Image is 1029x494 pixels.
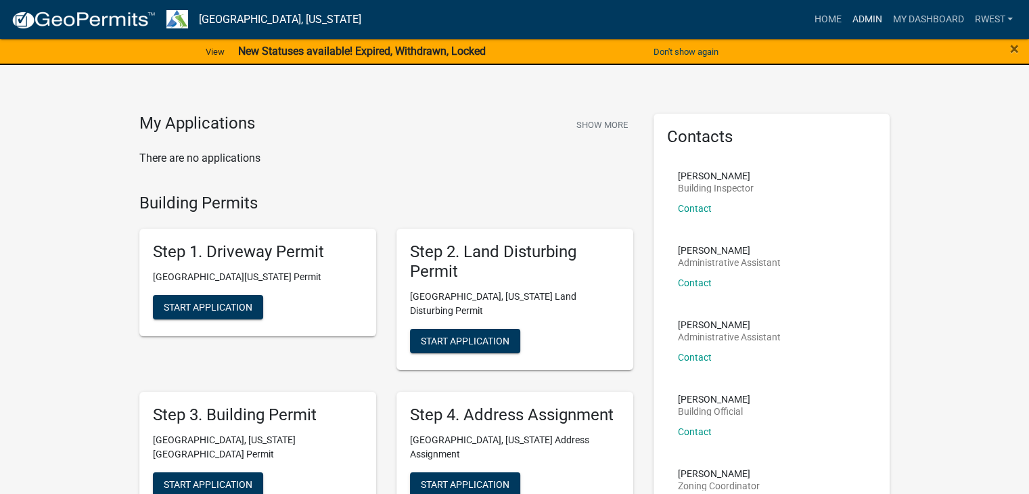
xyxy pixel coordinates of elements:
a: Contact [678,352,712,363]
p: Administrative Assistant [678,332,781,342]
button: Start Application [153,295,263,319]
h5: Step 1. Driveway Permit [153,242,363,262]
a: Contact [678,203,712,214]
a: Contact [678,277,712,288]
p: Administrative Assistant [678,258,781,267]
p: [GEOGRAPHIC_DATA][US_STATE] Permit [153,270,363,284]
p: [GEOGRAPHIC_DATA], [US_STATE] Address Assignment [410,433,620,462]
p: [PERSON_NAME] [678,171,754,181]
p: [PERSON_NAME] [678,395,750,404]
a: Admin [846,7,887,32]
img: Troup County, Georgia [166,10,188,28]
span: Start Application [164,478,252,489]
button: Start Application [410,329,520,353]
h4: Building Permits [139,194,633,213]
p: [PERSON_NAME] [678,320,781,330]
p: [GEOGRAPHIC_DATA], [US_STATE] Land Disturbing Permit [410,290,620,318]
h5: Step 3. Building Permit [153,405,363,425]
a: Home [808,7,846,32]
p: Building Inspector [678,183,754,193]
a: rwest [969,7,1018,32]
a: View [200,41,230,63]
a: [GEOGRAPHIC_DATA], [US_STATE] [199,8,361,31]
p: Zoning Coordinator [678,481,760,491]
button: Don't show again [648,41,724,63]
span: Start Application [421,335,509,346]
h5: Step 2. Land Disturbing Permit [410,242,620,282]
p: Building Official [678,407,750,416]
button: Show More [571,114,633,136]
button: Close [1010,41,1019,57]
p: [GEOGRAPHIC_DATA], [US_STATE][GEOGRAPHIC_DATA] Permit [153,433,363,462]
h5: Contacts [667,127,877,147]
span: × [1010,39,1019,58]
a: My Dashboard [887,7,969,32]
p: [PERSON_NAME] [678,469,760,478]
h4: My Applications [139,114,255,134]
strong: New Statuses available! Expired, Withdrawn, Locked [238,45,486,58]
span: Start Application [421,478,509,489]
p: [PERSON_NAME] [678,246,781,255]
span: Start Application [164,302,252,313]
p: There are no applications [139,150,633,166]
a: Contact [678,426,712,437]
h5: Step 4. Address Assignment [410,405,620,425]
